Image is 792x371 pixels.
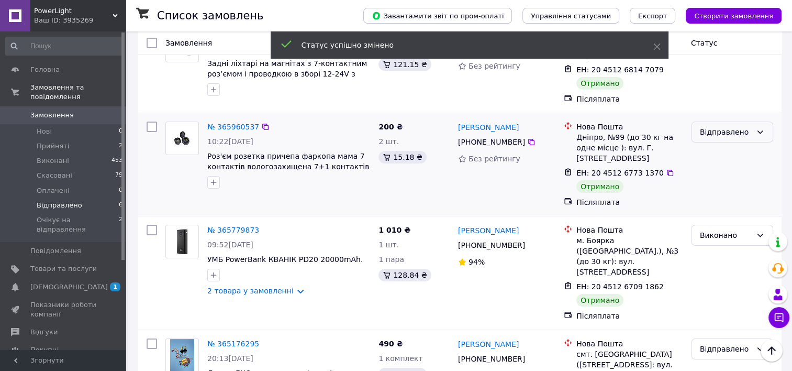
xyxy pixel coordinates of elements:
[119,186,122,195] span: 0
[700,126,752,138] div: Відправлено
[576,339,683,349] div: Нова Пошта
[576,282,664,291] span: ЕН: 20 4512 6709 1862
[531,12,611,20] span: Управління статусами
[34,6,113,16] span: PowerLight
[115,171,122,180] span: 79
[119,127,122,136] span: 0
[30,65,60,74] span: Головна
[576,180,623,193] div: Отримано
[30,246,81,256] span: Повідомлення
[456,352,527,366] div: [PHONE_NUMBER]
[34,16,126,25] div: Ваш ID: 3935269
[700,230,752,241] div: Виконано
[165,39,212,47] span: Замовлення
[576,197,683,208] div: Післяплата
[207,255,363,264] a: УМБ PowerBank КВАНІК PD20 20000mAh.
[378,226,410,234] span: 1 010 ₴
[378,58,431,71] div: 121.15 ₴
[378,340,403,348] span: 490 ₴
[761,340,783,362] button: Наверх
[468,62,520,70] span: Без рейтингу
[302,40,627,50] div: Статус успішно змінено
[468,258,485,266] span: 94%
[576,294,623,307] div: Отримано
[30,264,97,274] span: Товари та послуги
[207,241,253,249] span: 09:52[DATE]
[638,12,667,20] span: Експорт
[372,11,504,20] span: Завантажити звіт по пром-оплаті
[207,287,294,295] a: 2 товара у замовленні
[576,66,664,74] span: ЕН: 20 4512 6814 7079
[458,122,519,133] a: [PERSON_NAME]
[30,83,126,102] span: Замовлення та повідомлення
[5,37,124,56] input: Пошук
[37,186,70,195] span: Оплачені
[456,135,527,149] div: [PHONE_NUMBER]
[119,215,122,234] span: 2
[37,156,69,166] span: Виконані
[576,235,683,277] div: м. Боярка ([GEOGRAPHIC_DATA].), №3 (до 30 кг): вул. [STREET_ADDRESS]
[165,225,199,258] a: Фото товару
[207,340,259,348] a: № 365176295
[675,11,782,19] a: Створити замовлення
[576,311,683,321] div: Післяплата
[37,171,72,180] span: Скасовані
[458,339,519,350] a: [PERSON_NAME]
[166,225,198,258] img: Фото товару
[576,225,683,235] div: Нова Пошта
[522,8,619,24] button: Управління статусами
[207,226,259,234] a: № 365779873
[576,122,683,132] div: Нова Пошта
[165,122,199,155] a: Фото товару
[37,141,69,151] span: Прийняті
[110,282,120,291] span: 1
[576,132,683,163] div: Дніпро, №99 (до 30 кг на одне місце ): вул. Г. [STREET_ADDRESS]
[378,255,404,264] span: 1 пара
[456,238,527,253] div: [PHONE_NUMBER]
[157,9,263,22] h1: Список замовлень
[37,201,82,210] span: Відправлено
[30,345,59,355] span: Покупці
[686,8,782,24] button: Створити замовлення
[378,137,399,146] span: 2 шт.
[166,126,198,150] img: Фото товару
[700,343,752,355] div: Відправлено
[111,156,122,166] span: 453
[30,111,74,120] span: Замовлення
[691,39,718,47] span: Статус
[363,8,512,24] button: Завантажити звіт по пром-оплаті
[30,282,108,292] span: [DEMOGRAPHIC_DATA]
[37,127,52,136] span: Нові
[37,215,119,234] span: Очікує на відправлення
[378,269,431,281] div: 128.84 ₴
[207,59,367,89] a: Задні ліхтарі на магнітах з 7-контактним роз’ємом і проводкою в зборі 12-24V з лампами розжарювання
[119,141,122,151] span: 2
[576,169,664,177] span: ЕН: 20 4512 6773 1370
[378,123,403,131] span: 200 ₴
[30,300,97,319] span: Показники роботи компанії
[458,225,519,236] a: [PERSON_NAME]
[694,12,773,20] span: Створити замовлення
[207,137,253,146] span: 10:22[DATE]
[576,94,683,104] div: Післяплата
[207,152,369,171] a: Роз'єм розетка причепа фаркопа мама 7 контактів вологозахищена 7+1 контактів
[378,241,399,249] span: 1 шт.
[576,77,623,90] div: Отримано
[378,354,422,363] span: 1 комплект
[30,328,58,337] span: Відгуки
[207,123,259,131] a: № 365960537
[468,155,520,163] span: Без рейтингу
[630,8,676,24] button: Експорт
[207,354,253,363] span: 20:13[DATE]
[119,201,122,210] span: 6
[768,307,789,328] button: Чат з покупцем
[378,151,426,163] div: 15.18 ₴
